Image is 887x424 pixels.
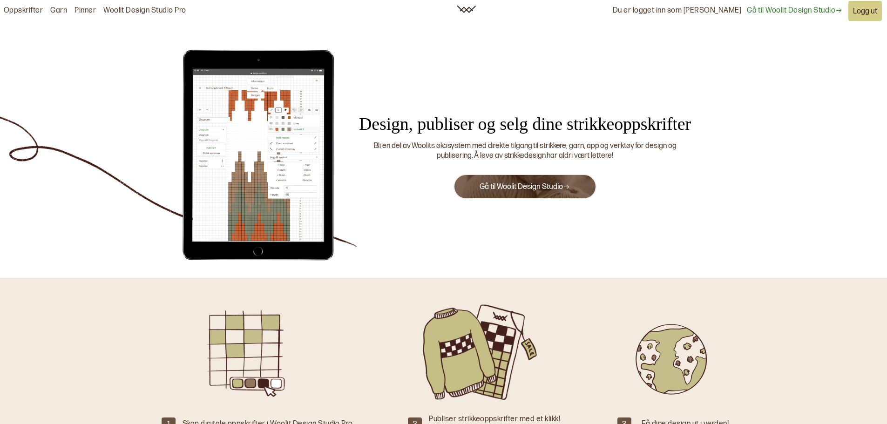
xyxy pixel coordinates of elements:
a: Pinner [74,6,96,16]
a: Gå til Woolit Design Studio [747,6,842,16]
div: Bli en del av Woolits økosystem med direkte tilgang til strikkere, garn, app og verktøy for desig... [356,141,694,161]
img: Illustrasjon av Woolit Design Studio Pro [177,48,340,262]
button: Gå til Woolit Design Studio [454,174,596,199]
img: Illustrasjon av Woolit Design Studio Pro [192,301,318,404]
div: Du er logget inn som [PERSON_NAME] [613,0,741,21]
a: Garn [50,6,67,16]
img: Jordkloden [607,301,732,404]
img: Strikket genser og oppskrift til salg. [418,301,543,404]
a: Oppskrifter [4,6,43,16]
img: Woolit ikon [457,6,476,13]
a: Woolit Design Studio Pro [103,6,186,16]
a: Gå til Woolit Design Studio [480,182,570,191]
div: Design, publiser og selg dine strikkeoppskrifter [345,113,705,135]
button: Logg ut [848,1,882,21]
